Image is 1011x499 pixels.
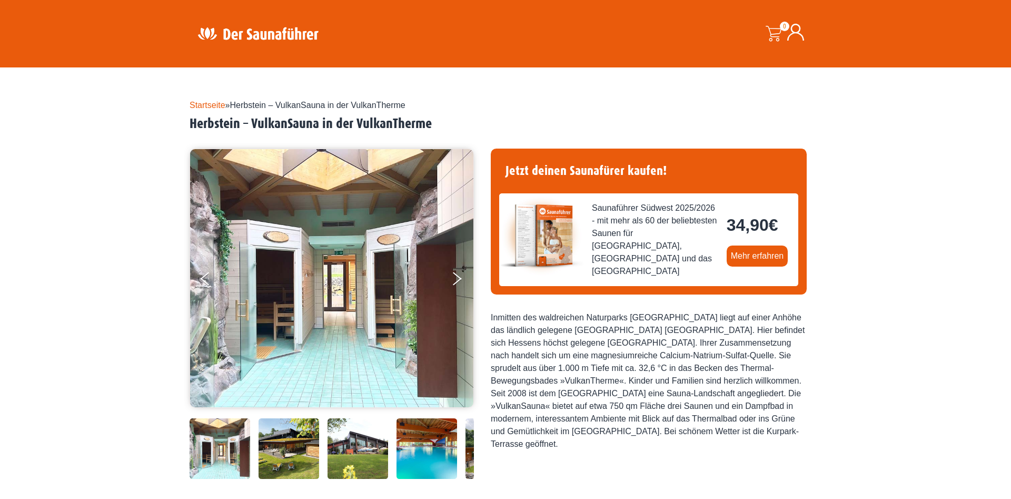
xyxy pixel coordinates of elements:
div: Inmitten des waldreichen Naturparks [GEOGRAPHIC_DATA] liegt auf einer Anhöhe das ländlich gelegen... [491,311,807,451]
img: der-saunafuehrer-2025-suedwest.jpg [499,193,583,278]
span: » [190,101,405,110]
span: 0 [780,22,789,31]
a: Mehr erfahren [727,246,788,267]
bdi: 34,90 [727,216,778,234]
h4: Jetzt deinen Saunafürer kaufen! [499,157,798,185]
span: Saunaführer Südwest 2025/2026 - mit mehr als 60 der beliebtesten Saunen für [GEOGRAPHIC_DATA], [G... [592,202,718,278]
button: Next [451,268,477,294]
button: Previous [201,268,227,294]
span: € [769,216,778,234]
a: Startseite [190,101,225,110]
h2: Herbstein – VulkanSauna in der VulkanTherme [190,116,821,132]
span: Herbstein – VulkanSauna in der VulkanTherme [230,101,405,110]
